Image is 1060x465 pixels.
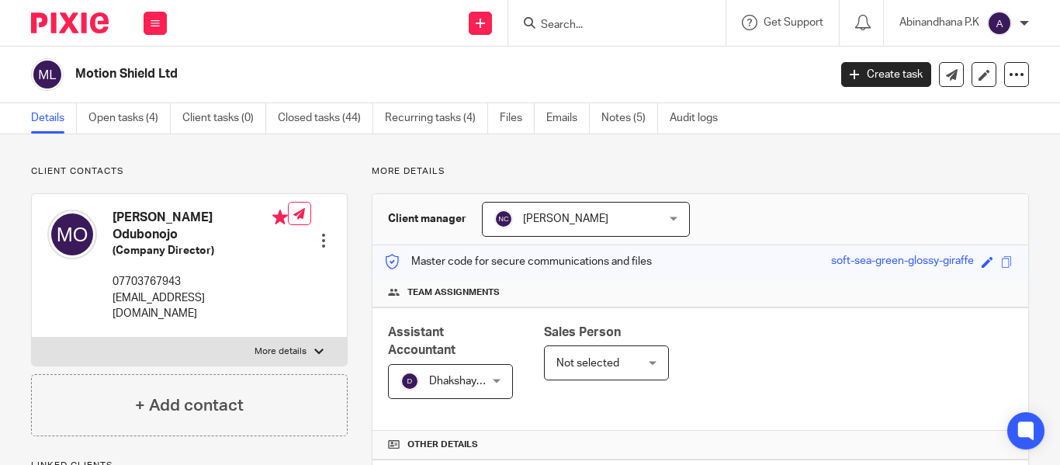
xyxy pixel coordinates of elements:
[987,11,1012,36] img: svg%3E
[113,290,288,322] p: [EMAIL_ADDRESS][DOMAIN_NAME]
[539,19,679,33] input: Search
[494,210,513,228] img: svg%3E
[88,103,171,134] a: Open tasks (4)
[388,326,456,356] span: Assistant Accountant
[601,103,658,134] a: Notes (5)
[841,62,931,87] a: Create task
[385,103,488,134] a: Recurring tasks (4)
[278,103,373,134] a: Closed tasks (44)
[500,103,535,134] a: Files
[113,210,288,243] h4: [PERSON_NAME] Odubonojo
[546,103,590,134] a: Emails
[407,286,500,299] span: Team assignments
[47,210,97,259] img: svg%3E
[31,58,64,91] img: svg%3E
[113,243,288,259] h5: (Company Director)
[372,165,1029,178] p: More details
[407,439,478,451] span: Other details
[899,15,979,30] p: Abinandhana P.K
[75,66,670,82] h2: Motion Shield Ltd
[388,211,466,227] h3: Client manager
[255,345,307,358] p: More details
[400,372,419,390] img: svg%3E
[384,254,652,269] p: Master code for secure communications and files
[670,103,729,134] a: Audit logs
[429,376,494,387] span: Dhakshaya M
[31,165,348,178] p: Client contacts
[31,12,109,33] img: Pixie
[272,210,288,225] i: Primary
[182,103,266,134] a: Client tasks (0)
[135,394,244,418] h4: + Add contact
[113,274,288,290] p: 07703767943
[764,17,823,28] span: Get Support
[31,103,77,134] a: Details
[523,213,608,224] span: [PERSON_NAME]
[831,253,974,271] div: soft-sea-green-glossy-giraffe
[544,326,621,338] span: Sales Person
[556,358,619,369] span: Not selected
